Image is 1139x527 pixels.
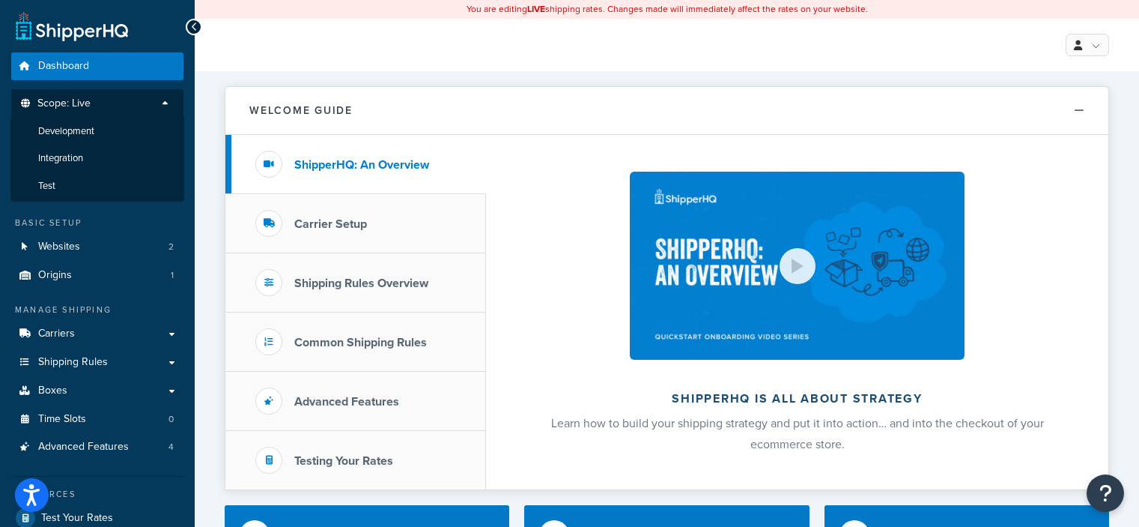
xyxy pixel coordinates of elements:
span: Integration [38,152,83,165]
a: Time Slots0 [11,406,183,433]
span: Advanced Features [38,441,129,454]
span: 0 [168,413,174,426]
h2: Welcome Guide [249,105,353,116]
div: Basic Setup [11,217,183,229]
a: Boxes [11,377,183,405]
li: Websites [11,233,183,261]
span: Shipping Rules [38,356,108,369]
b: LIVE [527,2,545,16]
span: Test Your Rates [41,512,113,525]
span: Dashboard [38,60,89,73]
span: Boxes [38,385,67,397]
h3: Testing Your Rates [294,454,393,468]
a: Carriers [11,320,183,348]
a: Websites2 [11,233,183,261]
li: Development [10,118,184,145]
li: Test [10,172,184,200]
div: Manage Shipping [11,304,183,316]
a: Dashboard [11,52,183,80]
h3: Common Shipping Rules [294,336,427,349]
li: Time Slots [11,406,183,433]
span: Test [38,180,55,193]
span: Learn how to build your shipping strategy and put it into action… and into the checkout of your e... [551,415,1044,453]
span: 4 [168,441,174,454]
button: Welcome Guide [225,87,1108,135]
a: Origins1 [11,262,183,289]
a: Shipping Rules [11,349,183,376]
span: Scope: Live [37,97,91,110]
h2: ShipperHQ is all about strategy [526,392,1069,406]
span: Development [38,125,94,138]
span: Carriers [38,328,75,340]
li: Advanced Features [11,433,183,461]
span: Origins [38,269,72,282]
li: Origins [11,262,183,289]
span: Websites [38,241,80,253]
span: 2 [168,241,174,253]
img: ShipperHQ is all about strategy [630,172,964,360]
h3: Advanced Features [294,395,399,409]
h3: Shipping Rules Overview [294,277,428,290]
li: Integration [10,145,184,172]
h3: ShipperHQ: An Overview [294,158,429,172]
button: Open Resource Center [1087,475,1124,512]
h3: Carrier Setup [294,217,367,231]
span: Time Slots [38,413,86,426]
a: Advanced Features4 [11,433,183,461]
span: 1 [171,269,174,282]
div: Resources [11,488,183,501]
